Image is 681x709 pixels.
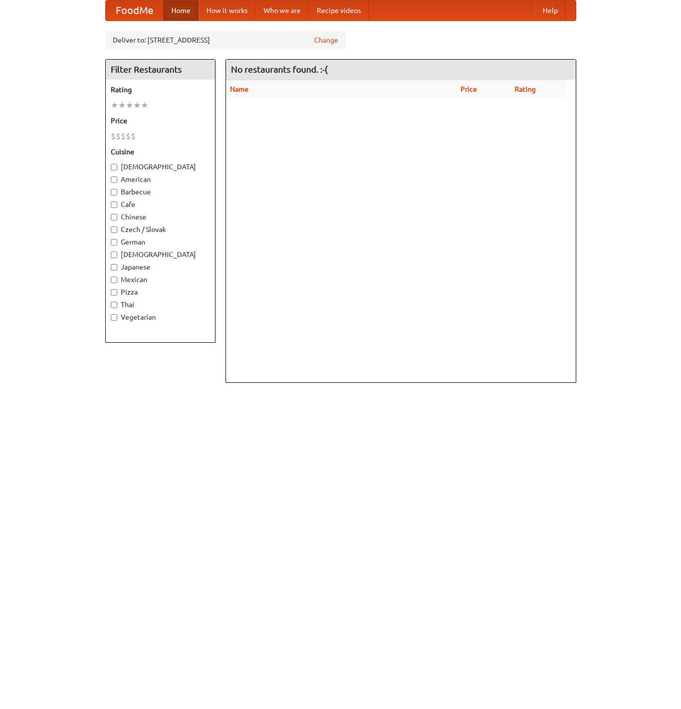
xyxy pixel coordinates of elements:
[111,289,117,296] input: Pizza
[111,201,117,208] input: Cafe
[111,212,210,222] label: Chinese
[121,131,126,142] li: $
[131,131,136,142] li: $
[461,85,477,93] a: Price
[111,199,210,209] label: Cafe
[106,1,163,21] a: FoodMe
[111,85,210,95] h5: Rating
[111,237,210,247] label: German
[163,1,198,21] a: Home
[105,31,346,49] div: Deliver to: [STREET_ADDRESS]
[256,1,309,21] a: Who we are
[198,1,256,21] a: How it works
[111,100,118,111] li: ★
[111,314,117,321] input: Vegetarian
[111,116,210,126] h5: Price
[231,65,328,74] ng-pluralize: No restaurants found. :-(
[535,1,566,21] a: Help
[141,100,148,111] li: ★
[111,287,210,297] label: Pizza
[106,60,215,80] h4: Filter Restaurants
[111,162,210,172] label: [DEMOGRAPHIC_DATA]
[118,100,126,111] li: ★
[111,302,117,308] input: Thai
[111,277,117,283] input: Mexican
[111,250,210,260] label: [DEMOGRAPHIC_DATA]
[111,239,117,246] input: German
[111,224,210,234] label: Czech / Slovak
[111,312,210,322] label: Vegetarian
[111,147,210,157] h5: Cuisine
[111,262,210,272] label: Japanese
[111,252,117,258] input: [DEMOGRAPHIC_DATA]
[133,100,141,111] li: ★
[111,187,210,197] label: Barbecue
[111,164,117,170] input: [DEMOGRAPHIC_DATA]
[126,131,131,142] li: $
[111,300,210,310] label: Thai
[111,264,117,271] input: Japanese
[111,174,210,184] label: American
[111,275,210,285] label: Mexican
[111,131,116,142] li: $
[515,85,536,93] a: Rating
[111,214,117,220] input: Chinese
[309,1,369,21] a: Recipe videos
[111,176,117,183] input: American
[230,85,249,93] a: Name
[116,131,121,142] li: $
[111,226,117,233] input: Czech / Slovak
[111,189,117,195] input: Barbecue
[314,35,338,45] a: Change
[126,100,133,111] li: ★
